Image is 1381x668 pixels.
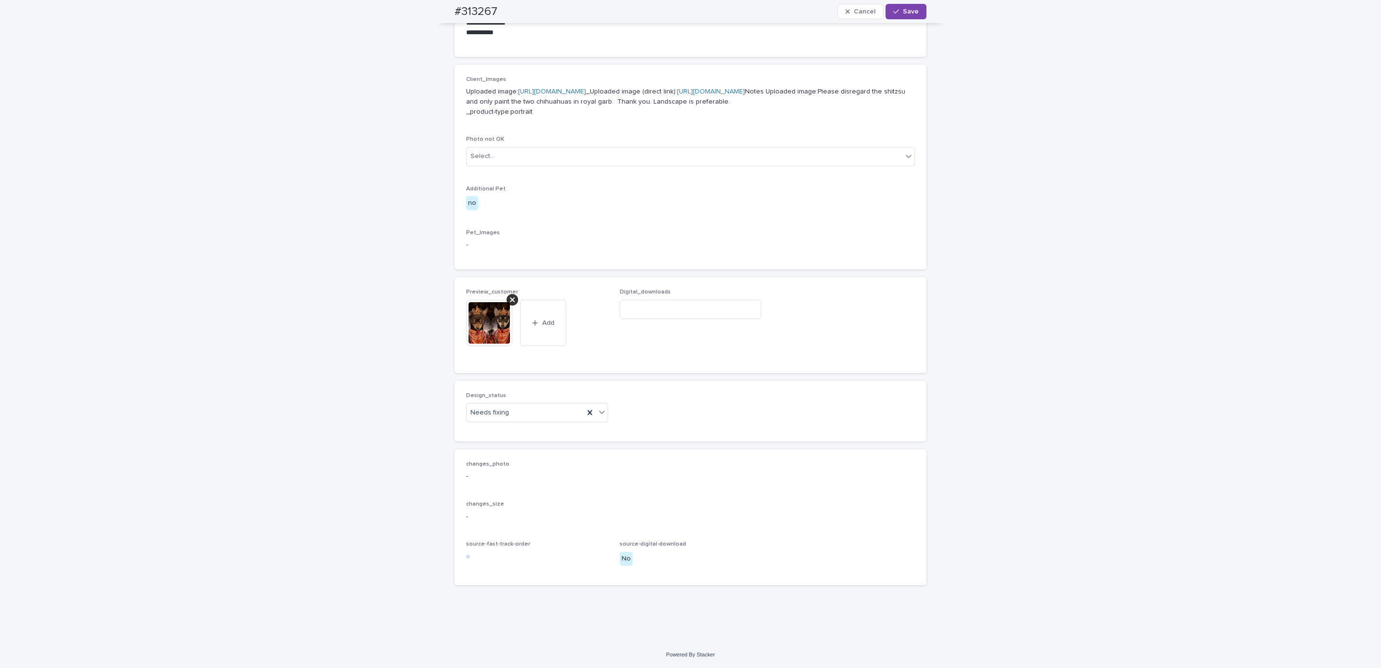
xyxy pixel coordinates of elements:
[520,300,566,346] button: Add
[542,320,554,326] span: Add
[666,652,715,657] a: Powered By Stacker
[466,512,915,522] p: -
[620,552,633,566] div: No
[466,196,478,210] div: no
[854,8,875,15] span: Cancel
[677,88,745,95] a: [URL][DOMAIN_NAME]
[466,289,518,295] span: Preview_customer
[466,77,506,82] span: Client_Images
[620,541,686,547] span: source-digital-download
[837,4,884,19] button: Cancel
[466,393,506,399] span: Design_status
[466,230,500,236] span: Pet_Images
[518,88,586,95] a: [URL][DOMAIN_NAME]
[466,471,915,481] p: -
[466,461,509,467] span: changes_photo
[455,5,497,19] h2: #313267
[620,289,671,295] span: Digital_downloads
[470,408,509,418] span: Needs fixing
[466,186,506,192] span: Additional Pet
[470,151,495,161] div: Select...
[466,87,915,117] p: Uploaded image: _Uploaded image (direct link): Notes Uploaded image:Please disregard the shitzsu ...
[903,8,919,15] span: Save
[466,541,530,547] span: source-fast-track-order
[466,136,504,142] span: Photo not OK
[466,240,915,250] p: -
[886,4,926,19] button: Save
[466,501,504,507] span: changes_size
